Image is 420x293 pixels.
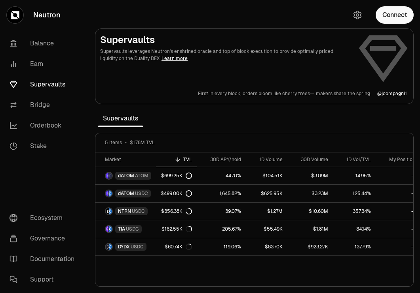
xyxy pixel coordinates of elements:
a: $104.51K [246,167,287,184]
span: DYDX [118,244,130,250]
p: @ jcompagni1 [377,90,407,97]
a: $499.00K [156,185,197,202]
a: Ecosystem [3,208,86,228]
a: $60.74K [156,238,197,255]
a: Support [3,269,86,290]
a: $356.38K [156,203,197,220]
p: makers share the spring. [316,90,371,97]
a: Bridge [3,95,86,115]
img: DYDX Logo [106,244,108,250]
a: $1.81M [287,220,333,238]
img: dATOM Logo [106,190,108,197]
a: $1.27M [246,203,287,220]
a: Learn more [162,55,188,62]
a: $699.25K [156,167,197,184]
a: Balance [3,33,86,54]
p: Supervaults leverages Neutron's enshrined oracle and top of block execution to provide optimally ... [100,48,352,62]
a: First in every block,orders bloom like cherry trees—makers share the spring. [198,90,371,97]
img: USDC Logo [109,244,112,250]
div: Market [105,156,151,163]
a: 14.95% [333,167,376,184]
img: ATOM Logo [109,173,112,179]
div: $356.38K [161,208,192,214]
div: $699.25K [161,173,192,179]
a: $83.70K [246,238,287,255]
span: USDC [126,226,139,232]
a: 34.14% [333,220,376,238]
div: $499.00K [161,190,192,197]
a: $162.55K [156,220,197,238]
div: 30D Volume [292,156,328,163]
a: Orderbook [3,115,86,136]
img: NTRN Logo [106,208,108,214]
a: dATOM LogoATOM LogodATOMATOM [95,167,156,184]
span: 5 items [105,139,122,146]
img: USDC Logo [109,208,112,214]
img: USDC Logo [109,190,112,197]
a: 119.06% [197,238,246,255]
span: USDC [132,208,145,214]
img: dATOM Logo [106,173,108,179]
a: $625.95K [246,185,287,202]
div: 1D Volume [251,156,283,163]
a: $3.09M [287,167,333,184]
span: dATOM [118,173,134,179]
a: @jcompagni1 [377,90,407,97]
a: 205.67% [197,220,246,238]
a: $923.27K [287,238,333,255]
span: $1.78M TVL [130,139,155,146]
div: $60.74K [165,244,192,250]
a: 39.07% [197,203,246,220]
span: USDC [131,244,144,250]
button: Connect [376,6,414,24]
p: First in every block, [198,90,241,97]
a: TIA LogoUSDC LogoTIAUSDC [95,220,156,238]
span: NTRN [118,208,131,214]
div: $162.55K [162,226,192,232]
a: 137.79% [333,238,376,255]
a: 1,645.82% [197,185,246,202]
div: 1D Vol/TVL [338,156,371,163]
span: dATOM [118,190,134,197]
div: 30D APY/hold [201,156,241,163]
a: $10.60M [287,203,333,220]
a: 125.44% [333,185,376,202]
a: Earn [3,54,86,74]
a: 357.34% [333,203,376,220]
img: USDC Logo [109,226,112,232]
span: ATOM [135,173,148,179]
h2: Supervaults [100,34,352,46]
a: NTRN LogoUSDC LogoNTRNUSDC [95,203,156,220]
div: TVL [161,156,192,163]
p: orders bloom like cherry trees— [243,90,314,97]
a: 44.70% [197,167,246,184]
div: My Position [380,156,415,163]
a: $3.23M [287,185,333,202]
a: Stake [3,136,86,156]
a: $55.49K [246,220,287,238]
a: Governance [3,228,86,249]
span: TIA [118,226,125,232]
a: Supervaults [3,74,86,95]
span: USDC [135,190,148,197]
img: TIA Logo [106,226,108,232]
a: dATOM LogoUSDC LogodATOMUSDC [95,185,156,202]
span: Supervaults [98,111,143,126]
a: Documentation [3,249,86,269]
a: DYDX LogoUSDC LogoDYDXUSDC [95,238,156,255]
